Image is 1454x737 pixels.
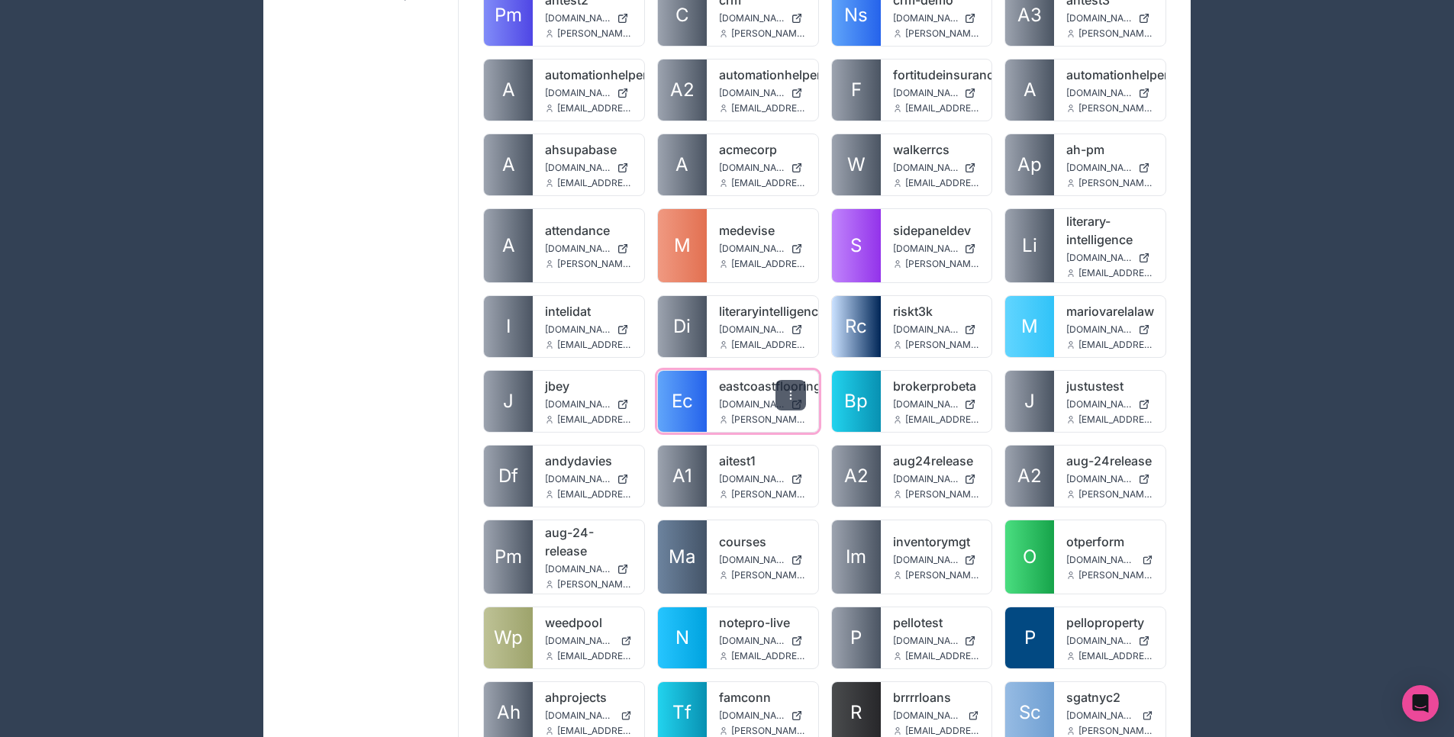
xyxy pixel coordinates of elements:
a: A [1005,60,1054,121]
span: [EMAIL_ADDRESS][DOMAIN_NAME] [557,488,632,500]
a: N [658,607,707,668]
span: C [675,3,689,27]
a: otperform [1066,533,1153,551]
span: Rc [845,314,867,339]
a: [DOMAIN_NAME] [719,87,806,99]
a: fortitudeinsurance [893,66,980,84]
span: [DOMAIN_NAME] [1066,12,1132,24]
span: Im [846,545,866,569]
span: J [503,389,514,414]
span: [DOMAIN_NAME] [545,323,611,336]
span: [EMAIL_ADDRESS][DOMAIN_NAME] [557,414,632,426]
span: [PERSON_NAME][EMAIL_ADDRESS][DOMAIN_NAME] [905,27,980,40]
span: [DOMAIN_NAME] [545,12,611,24]
a: [DOMAIN_NAME] [1066,398,1153,410]
a: A2 [1005,446,1054,507]
a: [DOMAIN_NAME] [893,162,980,174]
span: [DOMAIN_NAME] [893,243,959,255]
a: Ap [1005,134,1054,195]
a: Di [658,296,707,357]
a: Rc [832,296,881,357]
a: automationhelperscourses [1066,66,1153,84]
span: [DOMAIN_NAME] [1066,162,1132,174]
span: [DOMAIN_NAME] [719,473,785,485]
a: [DOMAIN_NAME] [719,473,806,485]
a: brokerprobeta [893,377,980,395]
a: mariovarelalaw [1066,302,1153,320]
span: [DOMAIN_NAME] [719,243,785,255]
span: S [850,233,862,258]
span: [PERSON_NAME][EMAIL_ADDRESS][DOMAIN_NAME] [1078,102,1153,114]
a: I [484,296,533,357]
a: [DOMAIN_NAME] [719,162,806,174]
span: [DOMAIN_NAME] [893,162,959,174]
a: sgatnyc2 [1066,688,1153,706]
span: [DOMAIN_NAME] [1066,635,1132,647]
span: M [1021,314,1038,339]
span: Ns [844,3,868,27]
span: [EMAIL_ADDRESS][DOMAIN_NAME] [731,339,806,351]
a: Pm [484,520,533,594]
span: [DOMAIN_NAME] [1066,323,1132,336]
a: aug24release [893,452,980,470]
a: M [658,209,707,282]
span: Pm [495,3,522,27]
span: [EMAIL_ADDRESS][DOMAIN_NAME] [557,725,632,737]
a: literary-intelligence [1066,212,1153,249]
a: aitest1 [719,452,806,470]
a: inventorymgt [893,533,980,551]
span: Ap [1017,153,1042,177]
span: [EMAIL_ADDRESS][DOMAIN_NAME] [1078,414,1153,426]
span: [EMAIL_ADDRESS][DOMAIN_NAME] [905,414,980,426]
span: Di [673,314,691,339]
a: riskt3k [893,302,980,320]
a: automationhelpers2 [719,66,806,84]
a: [DOMAIN_NAME] [1066,162,1153,174]
a: [DOMAIN_NAME] [719,323,806,336]
span: [DOMAIN_NAME] [545,243,611,255]
span: Tf [672,700,692,725]
span: [PERSON_NAME][EMAIL_ADDRESS][DOMAIN_NAME] [905,569,980,581]
a: [DOMAIN_NAME] [1066,87,1153,99]
span: Sc [1019,700,1041,725]
a: [DOMAIN_NAME] [893,243,980,255]
span: A [502,233,515,258]
a: ahsupabase [545,140,632,159]
a: brrrrloans [893,688,980,706]
a: [DOMAIN_NAME] [719,710,806,722]
a: [DOMAIN_NAME] [893,710,980,722]
a: F [832,60,881,121]
a: A1 [658,446,707,507]
span: [DOMAIN_NAME] [893,710,962,722]
span: Ah [497,700,521,725]
span: [DOMAIN_NAME] [719,398,785,410]
a: sidepaneldev [893,221,980,240]
a: intelidat [545,302,632,320]
span: [DOMAIN_NAME] [719,87,785,99]
span: [DOMAIN_NAME] [719,554,785,566]
span: [EMAIL_ADDRESS][DOMAIN_NAME] [731,650,806,662]
span: [EMAIL_ADDRESS][DOMAIN_NAME] [557,102,632,114]
span: [PERSON_NAME][EMAIL_ADDRESS][DOMAIN_NAME] [905,258,980,270]
a: [DOMAIN_NAME] [719,554,806,566]
span: Df [498,464,518,488]
span: [DOMAIN_NAME] [1066,710,1136,722]
span: [DOMAIN_NAME] [1066,87,1132,99]
span: W [847,153,866,177]
a: W [832,134,881,195]
span: Ec [672,389,693,414]
span: Wp [494,626,523,650]
a: Wp [484,607,533,668]
span: [DOMAIN_NAME] [719,323,785,336]
span: F [851,78,862,102]
span: [DOMAIN_NAME] [893,12,959,24]
a: [DOMAIN_NAME] [893,398,980,410]
span: [PERSON_NAME][EMAIL_ADDRESS][DOMAIN_NAME] [1078,725,1153,737]
span: Pm [495,545,522,569]
a: walkerrcs [893,140,980,159]
a: pellotest [893,613,980,632]
span: [PERSON_NAME][EMAIL_ADDRESS][DOMAIN_NAME] [557,578,632,591]
a: A [484,60,533,121]
div: Open Intercom Messenger [1402,685,1439,722]
span: [EMAIL_ADDRESS][DOMAIN_NAME] [557,339,632,351]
